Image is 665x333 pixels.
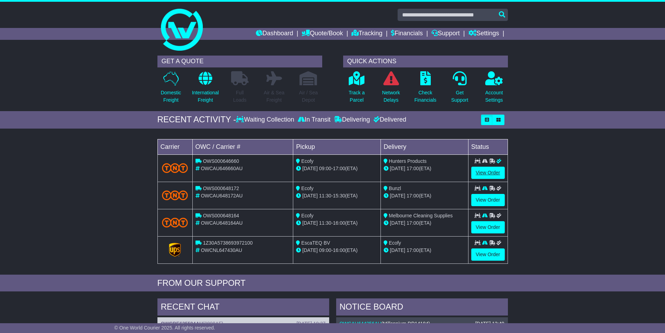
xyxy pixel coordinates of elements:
[414,71,437,108] a: CheckFinancials
[384,247,465,254] div: (ETA)
[372,116,406,124] div: Delivered
[201,220,243,226] span: OWCAU648164AU
[389,240,401,246] span: Ecofy
[340,321,504,327] div: ( )
[384,192,465,200] div: (ETA)
[201,247,242,253] span: OWCNL647430AU
[336,298,508,317] div: NOTICE BOARD
[349,89,365,104] p: Track a Parcel
[384,219,465,227] div: (ETA)
[319,166,331,171] span: 09:00
[390,247,405,253] span: [DATE]
[302,28,343,40] a: Quote/Book
[203,158,239,164] span: OWS000646660
[348,71,365,108] a: Track aParcel
[203,186,239,191] span: OWS000648172
[296,247,378,254] div: - (ETA)
[256,28,293,40] a: Dashboard
[407,247,419,253] span: 17:00
[161,321,326,327] div: ( )
[352,28,382,40] a: Tracking
[161,89,181,104] p: Domestic Freight
[471,167,505,179] a: View Order
[296,116,332,124] div: In Transit
[319,247,331,253] span: 09:00
[302,166,318,171] span: [DATE]
[231,89,249,104] p: Full Loads
[157,278,508,288] div: FROM OUR SUPPORT
[451,89,468,104] p: Get Support
[343,56,508,67] div: QUICK ACTIONS
[475,321,504,327] div: [DATE] 12:49
[389,186,401,191] span: Bunzl
[296,321,325,327] div: [DATE] 10:27
[192,71,219,108] a: InternationalFreight
[157,298,329,317] div: RECENT CHAT
[391,28,423,40] a: Financials
[390,166,405,171] span: [DATE]
[162,163,188,173] img: TNT_Domestic.png
[114,325,215,331] span: © One World Courier 2025. All rights reserved.
[293,139,381,154] td: Pickup
[296,165,378,172] div: - (ETA)
[157,56,322,67] div: GET A QUOTE
[205,321,222,326] span: 0808AF
[333,193,345,198] span: 15:30
[302,247,318,253] span: [DATE]
[201,166,243,171] span: OWCAU646660AU
[296,219,378,227] div: - (ETA)
[485,71,503,108] a: AccountSettings
[468,28,499,40] a: Settings
[319,220,331,226] span: 11:30
[302,193,318,198] span: [DATE]
[333,220,345,226] span: 16:00
[390,193,405,198] span: [DATE]
[201,193,243,198] span: OWCAU648172AU
[301,186,313,191] span: Ecofy
[301,158,313,164] span: Ecofy
[389,213,453,218] span: Melbourne Cleaning Supplies
[407,193,419,198] span: 17:00
[296,192,378,200] div: - (ETA)
[160,71,181,108] a: DomesticFreight
[302,220,318,226] span: [DATE]
[471,248,505,261] a: View Order
[384,165,465,172] div: (ETA)
[382,71,400,108] a: NetworkDelays
[468,139,508,154] td: Status
[192,139,293,154] td: OWC / Carrier #
[382,89,400,104] p: Network Delays
[451,71,468,108] a: GetSupport
[471,221,505,233] a: View Order
[203,240,252,246] span: 1Z30A5738693972100
[162,218,188,227] img: TNT_Domestic.png
[390,220,405,226] span: [DATE]
[301,213,313,218] span: Ecofy
[431,28,460,40] a: Support
[380,139,468,154] td: Delivery
[407,220,419,226] span: 17:00
[203,213,239,218] span: OWS000648164
[299,89,318,104] p: Air / Sea Depot
[162,190,188,200] img: TNT_Domestic.png
[471,194,505,206] a: View Order
[301,240,330,246] span: EscaTEQ BV
[264,89,285,104] p: Air & Sea Freight
[414,89,436,104] p: Check Financials
[333,247,345,253] span: 16:00
[169,243,181,257] img: GetCarrierServiceLogo
[383,321,428,326] span: Millennium DD14184
[161,321,203,326] a: OWCBE635594AU
[332,116,372,124] div: Delivering
[319,193,331,198] span: 11:30
[333,166,345,171] span: 17:00
[340,321,382,326] a: OWCAU644256AU
[157,115,236,125] div: RECENT ACTIVITY -
[485,89,503,104] p: Account Settings
[157,139,192,154] td: Carrier
[236,116,296,124] div: Waiting Collection
[407,166,419,171] span: 17:00
[389,158,427,164] span: Hunters Products
[192,89,219,104] p: International Freight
